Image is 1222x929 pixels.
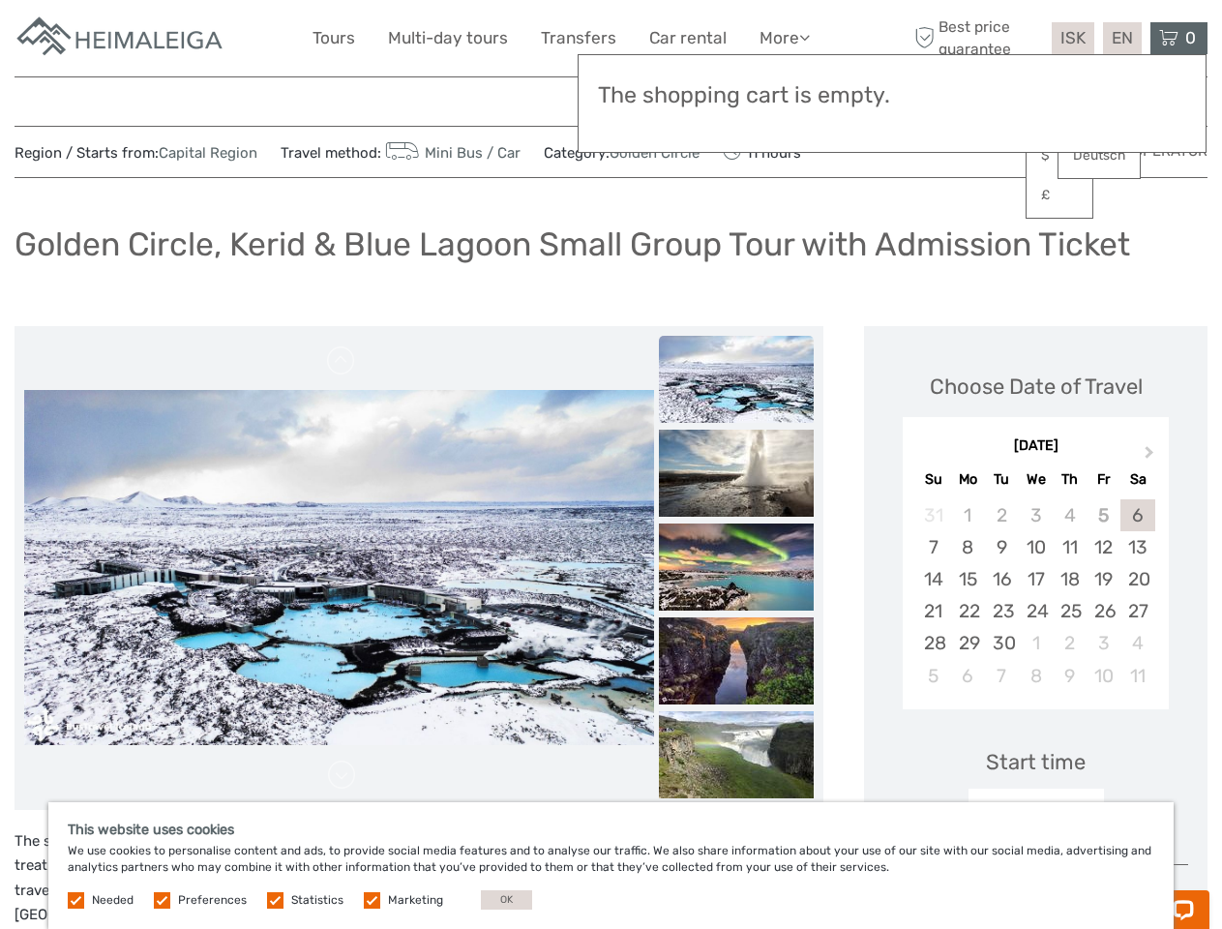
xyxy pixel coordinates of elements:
p: The small group Golden Circle tour combined with a bathing experience in the [GEOGRAPHIC_DATA] is... [15,829,823,928]
div: month 2025-09 [909,499,1162,692]
div: Not available Wednesday, September 3rd, 2025 [1019,499,1053,531]
span: ISK [1060,28,1086,47]
button: Next Month [1136,441,1167,472]
div: Start time [986,747,1086,777]
div: Choose Friday, October 10th, 2025 [1087,660,1120,692]
div: Su [916,466,950,493]
a: Multi-day tours [388,24,508,52]
a: Golden Circle [610,144,700,162]
a: $ [1027,138,1092,173]
div: Choose Thursday, September 18th, 2025 [1053,563,1087,595]
div: Choose Monday, September 8th, 2025 [951,531,985,563]
div: Choose Monday, September 22nd, 2025 [951,595,985,627]
div: Choose Sunday, September 7th, 2025 [916,531,950,563]
label: Preferences [178,892,247,909]
div: Choose Wednesday, October 8th, 2025 [1019,660,1053,692]
div: Choose Friday, October 3rd, 2025 [1087,627,1120,659]
label: Needed [92,892,134,909]
div: We use cookies to personalise content and ads, to provide social media features and to analyse ou... [48,802,1174,929]
div: Choose Tuesday, September 16th, 2025 [985,563,1019,595]
h3: The shopping cart is empty. [598,82,1186,109]
div: Choose Friday, September 12th, 2025 [1087,531,1120,563]
span: Best price guarantee [909,16,1047,59]
div: [DATE] [903,436,1169,457]
div: Choose Tuesday, September 9th, 2025 [985,531,1019,563]
div: Choose Saturday, September 13th, 2025 [1120,531,1154,563]
img: cab6d99a5bd74912b036808e1cb13ef3_slider_thumbnail.jpeg [659,617,814,704]
img: 5d15484774a24c969ea176960bff7f4c_slider_thumbnail.jpeg [659,336,814,423]
a: Car rental [649,24,727,52]
div: Choose Thursday, September 25th, 2025 [1053,595,1087,627]
div: Choose Sunday, September 21st, 2025 [916,595,950,627]
div: Choose Saturday, October 4th, 2025 [1120,627,1154,659]
button: OK [481,890,532,910]
div: Mo [951,466,985,493]
div: Choose Tuesday, September 30th, 2025 [985,627,1019,659]
a: More [760,24,810,52]
div: Choose Friday, September 26th, 2025 [1087,595,1120,627]
img: 5d15484774a24c969ea176960bff7f4c_main_slider.jpeg [24,390,654,744]
div: Choose Saturday, September 20th, 2025 [1120,563,1154,595]
div: Choose Sunday, September 28th, 2025 [916,627,950,659]
div: Choose Thursday, October 2nd, 2025 [1053,627,1087,659]
img: 76eb495e1aed4192a316e241461509b3_slider_thumbnail.jpeg [659,711,814,798]
div: Fr [1087,466,1120,493]
div: Not available Friday, September 5th, 2025 [1087,499,1120,531]
img: 78f1bb707dad47c09db76e797c3c6590_slider_thumbnail.jpeg [659,524,814,611]
span: Travel method: [281,138,521,165]
h1: Golden Circle, Kerid & Blue Lagoon Small Group Tour with Admission Ticket [15,225,1130,264]
div: Not available Sunday, August 31st, 2025 [916,499,950,531]
a: Mini Bus / Car [381,144,521,162]
div: Th [1053,466,1087,493]
span: Category: [544,143,700,164]
div: Choose Tuesday, October 7th, 2025 [985,660,1019,692]
div: Choose Wednesday, September 24th, 2025 [1019,595,1053,627]
a: Capital Region [159,144,257,162]
div: Not available Thursday, September 4th, 2025 [1053,499,1087,531]
img: Apartments in Reykjavik [15,15,227,62]
a: Deutsch [1058,138,1140,173]
div: Choose Date of Travel [930,372,1143,402]
div: Choose Sunday, October 5th, 2025 [916,660,950,692]
div: Sa [1120,466,1154,493]
div: Choose Saturday, October 11th, 2025 [1120,660,1154,692]
div: Choose Thursday, September 11th, 2025 [1053,531,1087,563]
div: Tu [985,466,1019,493]
div: We [1019,466,1053,493]
div: Choose Saturday, September 6th, 2025 [1120,499,1154,531]
div: Choose Monday, September 29th, 2025 [951,627,985,659]
div: EN [1103,22,1142,54]
div: Not available Tuesday, September 2nd, 2025 [985,499,1019,531]
div: Choose Tuesday, September 23rd, 2025 [985,595,1019,627]
div: Choose Monday, October 6th, 2025 [951,660,985,692]
button: Open LiveChat chat widget [223,30,246,53]
h5: This website uses cookies [68,822,1154,838]
span: Region / Starts from: [15,143,257,164]
div: Choose Wednesday, September 10th, 2025 [1019,531,1053,563]
div: Choose Wednesday, September 17th, 2025 [1019,563,1053,595]
div: Choose Wednesday, October 1st, 2025 [1019,627,1053,659]
label: Marketing [388,892,443,909]
div: Choose Monday, September 15th, 2025 [951,563,985,595]
label: Statistics [291,892,343,909]
div: Not available Monday, September 1st, 2025 [951,499,985,531]
a: Tours [313,24,355,52]
span: 0 [1182,28,1199,47]
div: 09:00 [969,789,1104,833]
div: Choose Friday, September 19th, 2025 [1087,563,1120,595]
img: 6e04dd7c0e4d4fc499d456a8b0d64eb9_slider_thumbnail.jpeg [659,430,814,517]
div: Choose Thursday, October 9th, 2025 [1053,660,1087,692]
div: Choose Saturday, September 27th, 2025 [1120,595,1154,627]
div: Choose Sunday, September 14th, 2025 [916,563,950,595]
a: Transfers [541,24,616,52]
p: Chat now [27,34,219,49]
a: £ [1027,178,1092,213]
